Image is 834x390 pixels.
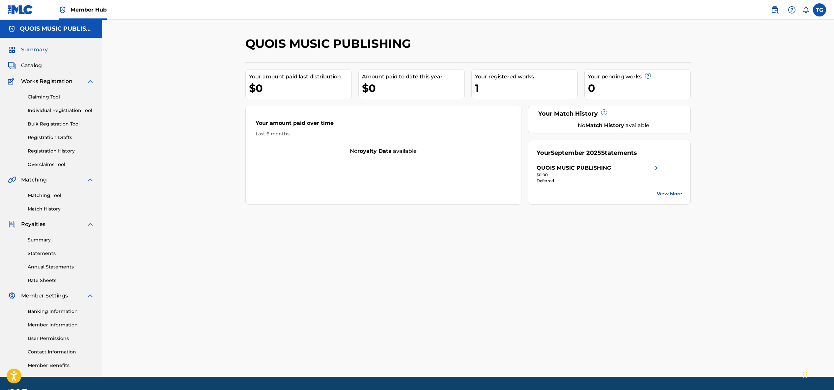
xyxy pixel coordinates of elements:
div: No available [246,147,521,155]
a: Summary [28,237,94,243]
a: Statements [28,250,94,257]
span: Member Hub [70,6,107,14]
a: Banking Information [28,308,94,315]
img: help [788,6,796,14]
img: Member Settings [8,292,16,300]
div: Last 6 months [256,130,511,137]
iframe: Resource Center [816,269,834,322]
a: Contact Information [28,348,94,355]
img: expand [86,176,94,184]
a: Match History [28,206,94,212]
a: Overclaims Tool [28,161,94,168]
h2: QUOIS MUSIC PUBLISHING [245,36,414,51]
div: Deferred [537,178,660,184]
img: MLC Logo [8,5,33,14]
img: Royalties [8,220,16,228]
div: Notifications [802,7,809,13]
img: right chevron icon [653,164,660,172]
span: Catalog [21,62,42,70]
a: Public Search [768,3,781,16]
div: $0 [249,81,351,96]
a: Registration Drafts [28,134,94,141]
a: Registration History [28,148,94,154]
span: September 2025 [551,149,601,156]
a: Claiming Tool [28,94,94,100]
div: Drag [803,365,807,385]
span: Member Settings [21,292,68,300]
img: Summary [8,46,16,54]
a: Rate Sheets [28,277,94,284]
div: Your amount paid over time [256,119,511,130]
div: Your amount paid last distribution [249,73,351,81]
strong: royalty data [357,148,392,154]
img: Catalog [8,62,16,70]
a: User Permissions [28,335,94,342]
span: ? [601,110,607,115]
a: Member Benefits [28,362,94,369]
span: Works Registration [21,77,72,85]
a: CatalogCatalog [8,62,42,70]
div: Your pending works [588,73,690,81]
div: Amount paid to date this year [362,73,464,81]
img: Works Registration [8,77,16,85]
div: Your Match History [537,109,682,118]
div: $0 [362,81,464,96]
a: View More [657,190,682,197]
div: Your Statements [537,149,637,157]
a: Bulk Registration Tool [28,121,94,127]
div: 1 [475,81,577,96]
div: 0 [588,81,690,96]
a: Member Information [28,321,94,328]
a: Annual Statements [28,264,94,270]
span: Summary [21,46,48,54]
img: Accounts [8,25,16,33]
div: QUOIS MUSIC PUBLISHING [537,164,611,172]
span: ? [645,73,651,78]
a: Individual Registration Tool [28,107,94,114]
img: expand [86,77,94,85]
img: search [771,6,779,14]
h5: QUOIS MUSIC PUBLISHING [20,25,94,33]
div: $0.00 [537,172,660,178]
div: Help [785,3,798,16]
strong: Match History [585,122,624,128]
iframe: Chat Widget [801,358,834,390]
img: Matching [8,176,16,184]
span: Matching [21,176,47,184]
a: SummarySummary [8,46,48,54]
img: expand [86,292,94,300]
a: Matching Tool [28,192,94,199]
div: User Menu [813,3,826,16]
img: Top Rightsholder [59,6,67,14]
div: Your registered works [475,73,577,81]
span: Royalties [21,220,45,228]
img: expand [86,220,94,228]
a: QUOIS MUSIC PUBLISHINGright chevron icon$0.00Deferred [537,164,660,184]
div: No available [545,122,682,129]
